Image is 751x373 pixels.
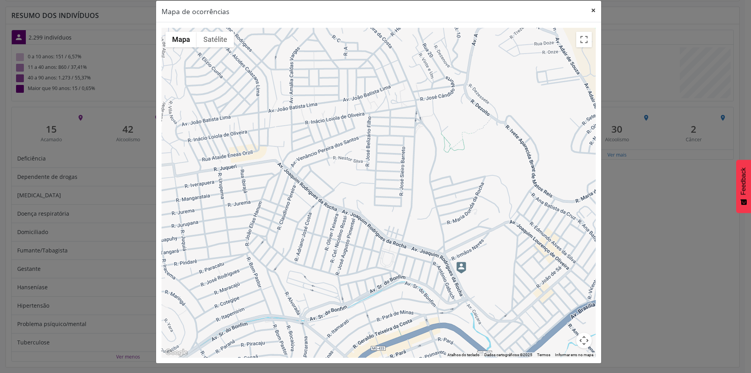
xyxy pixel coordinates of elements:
[447,352,480,358] button: Atalhos do teclado
[740,168,747,195] span: Feedback
[163,348,189,358] img: Google
[736,160,751,213] button: Feedback - Mostrar pesquisa
[484,353,532,357] span: Dados cartográficos ©2025
[165,32,197,47] button: Mostrar mapa de ruas
[555,353,593,357] a: Informar erro no mapa
[197,32,234,47] button: Mostrar imagens de satélite
[163,348,189,358] a: Abrir esta área no Google Maps (abre uma nova janela)
[537,353,550,357] a: Termos (abre em uma nova guia)
[162,6,229,16] h5: Mapa de ocorrências
[576,333,592,348] button: Controles da câmera no mapa
[586,1,601,20] button: Close
[576,32,592,47] button: Ativar a visualização em tela cheia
